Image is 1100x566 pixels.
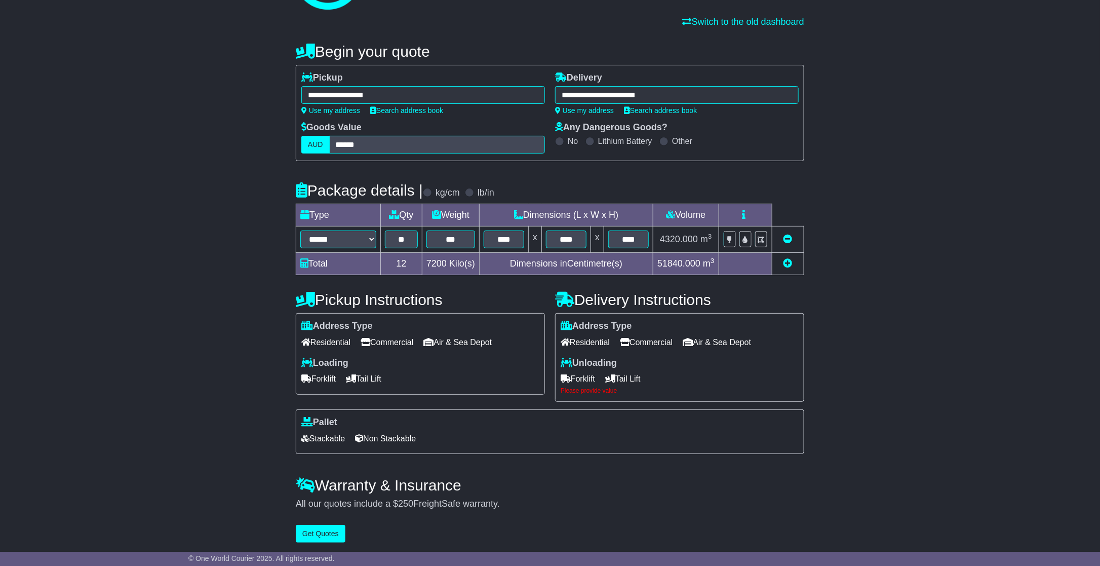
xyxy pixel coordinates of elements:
h4: Begin your quote [296,43,804,60]
label: AUD [301,136,330,154]
label: No [568,136,578,146]
label: Goods Value [301,122,362,133]
label: Delivery [555,72,602,84]
span: Forklift [561,371,595,387]
label: Pickup [301,72,343,84]
span: © One World Courier 2025. All rights reserved. [188,554,335,562]
span: 7200 [426,258,447,269]
span: Non Stackable [355,431,416,446]
a: Search address book [624,106,697,115]
a: Add new item [783,258,793,269]
label: Any Dangerous Goods? [555,122,667,133]
td: x [591,227,604,253]
td: Weight [422,204,480,227]
h4: Delivery Instructions [555,291,804,308]
td: Dimensions (L x W x H) [480,204,653,227]
sup: 3 [711,257,715,265]
label: lb/in [478,187,494,199]
label: Address Type [561,321,632,332]
div: All our quotes include a $ FreightSafe warranty. [296,499,804,510]
td: Type [296,204,381,227]
td: Dimensions in Centimetre(s) [480,253,653,275]
label: Loading [301,358,348,369]
div: Please provide value [561,387,799,394]
span: Air & Sea Depot [683,334,752,350]
label: Other [672,136,692,146]
h4: Package details | [296,182,423,199]
span: Tail Lift [605,371,641,387]
span: 250 [398,499,413,509]
button: Get Quotes [296,525,345,543]
span: Air & Sea Depot [424,334,492,350]
span: 51840.000 [657,258,700,269]
td: Qty [381,204,422,227]
td: x [529,227,542,253]
h4: Warranty & Insurance [296,477,804,494]
a: Search address book [370,106,443,115]
span: Residential [301,334,350,350]
label: Address Type [301,321,373,332]
span: 4320.000 [660,234,698,244]
td: Volume [653,204,719,227]
span: Residential [561,334,610,350]
td: 12 [381,253,422,275]
span: Forklift [301,371,336,387]
span: Commercial [620,334,673,350]
label: kg/cm [436,187,460,199]
h4: Pickup Instructions [296,291,545,308]
span: m [700,234,712,244]
a: Use my address [301,106,360,115]
span: Stackable [301,431,345,446]
td: Total [296,253,381,275]
a: Remove this item [783,234,793,244]
span: m [703,258,715,269]
span: Commercial [361,334,413,350]
sup: 3 [708,233,712,240]
span: Tail Lift [346,371,381,387]
a: Switch to the old dashboard [683,17,804,27]
label: Pallet [301,417,337,428]
label: Unloading [561,358,617,369]
label: Lithium Battery [598,136,652,146]
td: Kilo(s) [422,253,480,275]
a: Use my address [555,106,614,115]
